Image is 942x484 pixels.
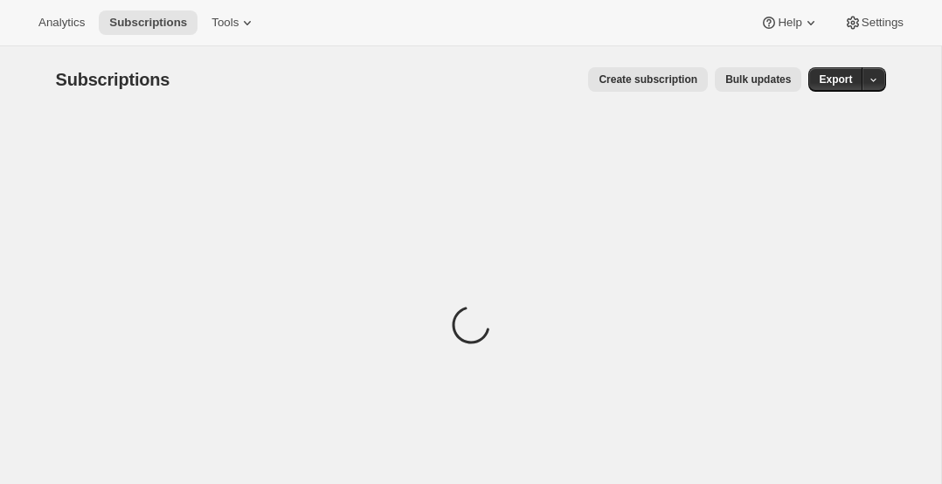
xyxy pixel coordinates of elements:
[99,10,197,35] button: Subscriptions
[834,10,914,35] button: Settings
[778,16,801,30] span: Help
[750,10,829,35] button: Help
[715,67,801,92] button: Bulk updates
[725,73,791,86] span: Bulk updates
[109,16,187,30] span: Subscriptions
[862,16,904,30] span: Settings
[599,73,697,86] span: Create subscription
[38,16,85,30] span: Analytics
[56,70,170,89] span: Subscriptions
[808,67,862,92] button: Export
[211,16,239,30] span: Tools
[28,10,95,35] button: Analytics
[588,67,708,92] button: Create subscription
[201,10,267,35] button: Tools
[819,73,852,86] span: Export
